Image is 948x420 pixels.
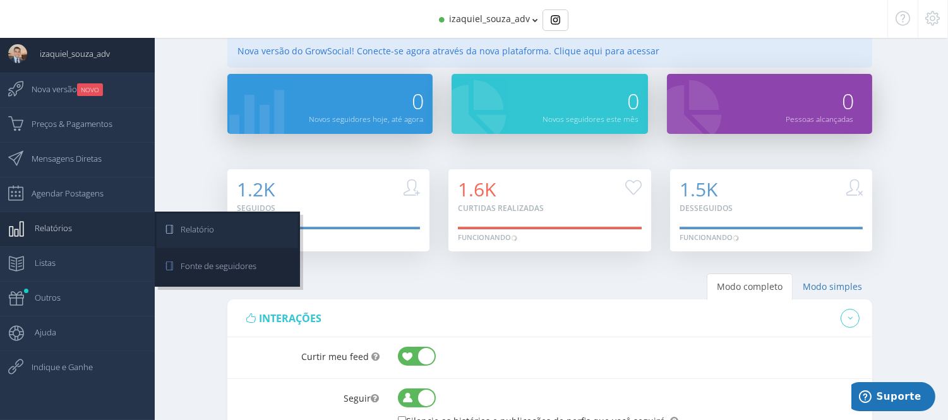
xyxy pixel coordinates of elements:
[22,282,61,313] span: Outros
[27,38,110,69] span: izaquiel_souza_adv
[680,232,739,243] div: Funcionando
[680,203,733,213] small: Desseguidos
[8,44,27,63] img: User Image
[458,176,496,202] span: 1.6K
[157,213,298,248] a: Relatório
[22,316,56,348] span: Ajuda
[511,235,517,241] img: loader.gif
[19,143,102,174] span: Mensagens Diretas
[543,114,639,124] small: Novos seguidores este mês
[543,9,568,31] div: Basic example
[458,232,517,243] div: Funcionando
[786,114,853,124] small: Pessoas alcançadas
[680,176,717,202] span: 1.5K
[19,177,104,209] span: Agendar Postagens
[77,83,103,96] small: NOVO
[707,273,793,300] a: Modo completo
[19,351,93,383] span: Indique e Ganhe
[227,380,388,405] label: Seguir
[842,87,853,116] span: 0
[449,13,530,25] span: izaquiel_souza_adv
[259,311,321,325] span: interações
[237,203,275,213] small: Seguidos
[22,212,72,244] span: Relatórios
[301,351,369,363] span: Curtir meu feed
[169,250,257,282] span: Fonte de seguidores
[157,250,298,285] a: Fonte de seguidores
[22,247,56,279] span: Listas
[793,273,872,300] a: Modo simples
[309,114,423,124] small: Novos seguidores hoje, até agora
[551,15,560,25] img: Instagram_simple_icon.svg
[458,203,544,213] small: Curtidas realizadas
[851,382,935,414] iframe: Abre um widget para que você possa encontrar mais informações
[627,87,639,116] span: 0
[237,176,275,202] span: 1.2K
[19,108,112,140] span: Preços & Pagamentos
[169,213,215,245] span: Relatório
[227,35,872,68] div: Nova versão do GrowSocial! Conecte-se agora através da nova plataforma. Clique aqui para acessar
[733,235,739,241] img: loader.gif
[412,87,423,116] span: 0
[19,73,103,105] span: Nova versão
